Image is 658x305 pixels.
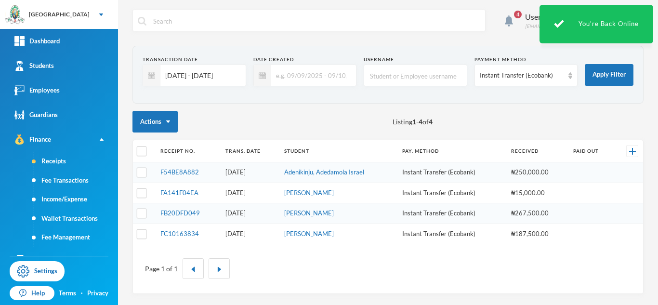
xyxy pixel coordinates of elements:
b: 4 [419,118,422,126]
div: Guardians [14,110,58,120]
a: Adenikinju, Adedamola Israel [284,168,364,176]
th: Student [279,140,397,162]
td: Instant Transfer (Ecobank) [397,203,506,224]
th: Pay. Method [397,140,506,162]
div: Instant Transfer (Ecobank) [480,71,564,80]
a: Income/Expense [34,190,118,209]
td: Instant Transfer (Ecobank) [397,183,506,203]
th: Received [506,140,568,162]
div: Finance [14,134,51,145]
div: Transaction Date [143,56,246,63]
span: Listing - of [393,117,433,127]
input: e.g. 09/09/2025 - 09/10/2025 [160,65,241,86]
b: 1 [412,118,416,126]
th: Paid Out [568,140,615,162]
div: [GEOGRAPHIC_DATA] [29,10,90,19]
a: Receipts [34,152,118,171]
a: [PERSON_NAME] [284,189,334,197]
td: [DATE] [221,183,279,203]
img: logo [5,5,25,25]
td: [DATE] [221,224,279,244]
th: Trans. Date [221,140,279,162]
button: Apply Filter [585,64,633,86]
input: Search [152,10,480,32]
div: Employees [14,85,60,95]
input: e.g. 09/09/2025 - 09/10/2025 [271,65,352,86]
button: Actions [132,111,178,133]
span: 4 [514,11,522,18]
div: You're Back Online [540,5,653,43]
a: FA141F04EA [160,189,198,197]
a: Help [10,286,54,301]
a: Settings [10,261,65,281]
a: [PERSON_NAME] [284,209,334,217]
a: F54BE8A882 [160,168,199,176]
a: Fee Transactions [34,171,118,190]
td: ₦15,000.00 [506,183,568,203]
td: ₦267,500.00 [506,203,568,224]
a: Privacy [87,289,108,298]
td: [DATE] [221,203,279,224]
td: Instant Transfer (Ecobank) [397,224,506,244]
a: Terms [59,289,76,298]
div: Payment Method [474,56,578,63]
td: ₦250,000.00 [506,162,568,183]
b: 4 [429,118,433,126]
div: Page 1 of 1 [145,264,178,274]
div: Date Created [253,56,357,63]
th: Receipt No. [156,140,220,162]
div: · [81,289,83,298]
a: Fee Management [34,228,118,247]
td: ₦187,500.00 [506,224,568,244]
a: Wallet Transactions [34,209,118,228]
td: [DATE] [221,162,279,183]
div: [EMAIL_ADDRESS][DOMAIN_NAME] [525,23,606,30]
div: Subjects [14,254,53,265]
a: [PERSON_NAME] [284,230,334,238]
a: FB20DFD049 [160,209,200,217]
input: Student or Employee username [369,65,462,87]
td: Instant Transfer (Ecobank) [397,162,506,183]
div: Dashboard [14,36,60,46]
div: Username [364,56,467,63]
a: FC10163834 [160,230,199,238]
div: Students [14,61,54,71]
img: search [138,17,146,26]
img: + [629,148,636,155]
